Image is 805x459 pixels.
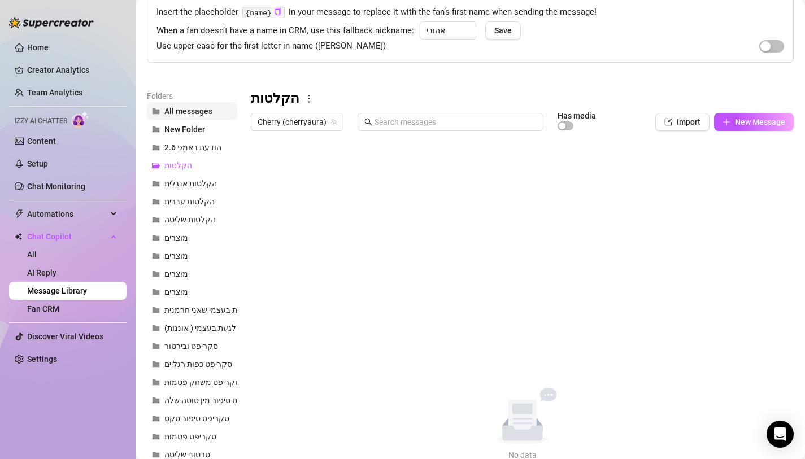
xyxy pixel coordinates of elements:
[147,138,237,156] button: הודעת באמפ 2.6
[27,228,107,246] span: Chat Copilot
[147,156,237,174] button: הקלטות
[164,342,218,351] span: סקריפט ובירטור
[164,233,188,242] span: מוצרים
[164,450,210,459] span: סרטוני שליטה
[147,120,237,138] button: New Folder
[147,102,237,120] button: All messages
[27,61,118,79] a: Creator Analytics
[27,268,56,277] a: AI Reply
[147,193,237,211] button: הקלטות עברית
[164,360,232,369] span: סקריפט כפות רגליים
[767,421,794,448] div: Open Intercom Messenger
[27,304,59,313] a: Fan CRM
[164,143,221,152] span: הודעת באמפ 2.6
[152,360,160,368] span: folder
[156,6,784,19] span: Insert the placeholder in your message to replace it with the fan’s first name when sending the m...
[152,432,160,440] span: folder
[375,116,537,128] input: Search messages
[27,205,107,223] span: Automations
[152,288,160,296] span: folder
[723,118,730,126] span: plus
[147,427,237,445] button: סקריפט פטמות
[147,265,237,283] button: מוצרים
[147,409,237,427] button: סקריפט סיפור סקס
[242,7,285,19] code: {name}
[164,287,188,296] span: מוצרים
[655,113,710,131] button: Import
[152,125,160,133] span: folder
[164,305,347,314] span: סקריפט - סרטון מלא איך אני נוגעת בעצמי שאני חרמנית
[164,215,216,224] span: הקלטות שליטה
[147,247,237,265] button: מוצרים
[164,269,188,278] span: מוצרים
[164,197,215,206] span: הקלטות עברית
[147,211,237,229] button: הקלטות שליטה
[164,125,205,134] span: New Folder
[735,117,785,126] span: New Message
[27,355,57,364] a: Settings
[152,107,160,115] span: folder
[27,250,37,259] a: All
[15,233,22,241] img: Chat Copilot
[152,198,160,206] span: folder
[27,332,103,341] a: Discover Viral Videos
[152,396,160,404] span: folder
[274,8,281,15] span: copy
[364,118,372,126] span: search
[164,432,216,441] span: סקריפט פטמות
[27,159,48,168] a: Setup
[147,90,237,102] article: Folders
[164,396,259,405] span: סקריפט סיפור מין סוטה שלה
[147,283,237,301] button: מוצרים
[714,113,794,131] button: New Message
[9,17,94,28] img: logo-BBDzfeDw.svg
[15,209,24,218] span: thunderbolt
[258,113,337,130] span: Cherry (cherryaura)
[274,8,281,16] button: Click to Copy
[156,40,386,53] span: Use upper case for the first letter in name ([PERSON_NAME])
[164,378,240,387] span: סקריפט משחק פטמות
[164,251,188,260] span: מוצרים
[152,161,160,169] span: folder-open
[27,88,82,97] a: Team Analytics
[152,180,160,187] span: folder
[330,119,337,125] span: team
[558,112,596,119] article: Has media
[152,342,160,350] span: folder
[156,24,414,38] span: When a fan doesn’t have a name in CRM, use this fallback nickname:
[164,107,212,116] span: All messages
[27,137,56,146] a: Content
[152,270,160,278] span: folder
[152,306,160,314] span: folder
[152,143,160,151] span: folder
[485,21,521,40] button: Save
[152,252,160,260] span: folder
[147,319,237,337] button: סקריפט איך אני אוהבת לגעת בעצמי ( אוננות)
[147,373,237,391] button: סקריפט משחק פטמות
[152,216,160,224] span: folder
[152,451,160,458] span: folder
[304,94,314,104] span: more
[27,286,87,295] a: Message Library
[152,234,160,242] span: folder
[164,414,229,423] span: סקריפט סיפור סקס
[27,43,49,52] a: Home
[147,391,237,409] button: סקריפט סיפור מין סוטה שלה
[152,414,160,422] span: folder
[147,301,237,319] button: סקריפט - סרטון מלא איך אני נוגעת בעצמי שאני חרמנית
[164,179,217,188] span: הקלטות אנגלית
[27,182,85,191] a: Chat Monitoring
[147,337,237,355] button: סקריפט ובירטור
[15,116,67,126] span: Izzy AI Chatter
[494,26,512,35] span: Save
[664,118,672,126] span: import
[147,355,237,373] button: סקריפט כפות רגליים
[164,324,314,333] span: סקריפט איך אני אוהבת לגעת בעצמי ( אוננות)
[72,111,89,128] img: AI Chatter
[677,117,700,126] span: Import
[251,90,299,108] h3: הקלטות
[164,161,192,170] span: הקלטות
[147,229,237,247] button: מוצרים
[147,174,237,193] button: הקלטות אנגלית
[152,324,160,332] span: folder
